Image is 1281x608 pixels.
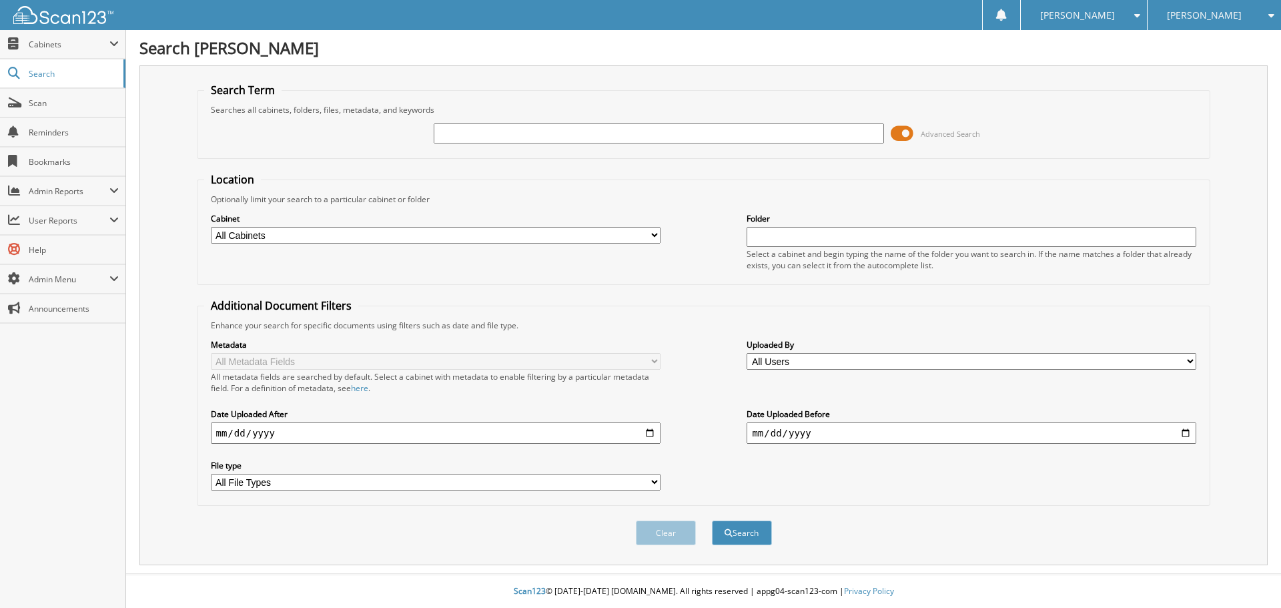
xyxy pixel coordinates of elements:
[29,97,119,109] span: Scan
[211,422,661,444] input: start
[211,460,661,471] label: File type
[204,172,261,187] legend: Location
[844,585,894,597] a: Privacy Policy
[747,422,1196,444] input: end
[29,274,109,285] span: Admin Menu
[204,104,1204,115] div: Searches all cabinets, folders, files, metadata, and keywords
[29,156,119,168] span: Bookmarks
[636,521,696,545] button: Clear
[514,585,546,597] span: Scan123
[13,6,113,24] img: scan123-logo-white.svg
[204,320,1204,331] div: Enhance your search for specific documents using filters such as date and file type.
[921,129,980,139] span: Advanced Search
[747,213,1196,224] label: Folder
[211,371,661,394] div: All metadata fields are searched by default. Select a cabinet with metadata to enable filtering b...
[139,37,1268,59] h1: Search [PERSON_NAME]
[211,339,661,350] label: Metadata
[1167,11,1242,19] span: [PERSON_NAME]
[204,298,358,313] legend: Additional Document Filters
[29,186,109,197] span: Admin Reports
[211,213,661,224] label: Cabinet
[29,68,117,79] span: Search
[29,215,109,226] span: User Reports
[747,248,1196,271] div: Select a cabinet and begin typing the name of the folder you want to search in. If the name match...
[29,127,119,138] span: Reminders
[29,303,119,314] span: Announcements
[1040,11,1115,19] span: [PERSON_NAME]
[29,244,119,256] span: Help
[211,408,661,420] label: Date Uploaded After
[204,194,1204,205] div: Optionally limit your search to a particular cabinet or folder
[351,382,368,394] a: here
[747,339,1196,350] label: Uploaded By
[29,39,109,50] span: Cabinets
[204,83,282,97] legend: Search Term
[126,575,1281,608] div: © [DATE]-[DATE] [DOMAIN_NAME]. All rights reserved | appg04-scan123-com |
[712,521,772,545] button: Search
[747,408,1196,420] label: Date Uploaded Before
